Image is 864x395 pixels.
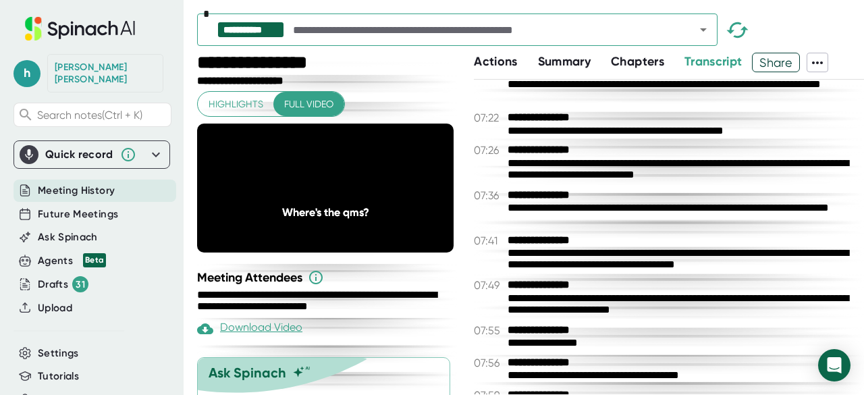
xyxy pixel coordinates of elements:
button: Summary [538,53,591,71]
button: Upload [38,300,72,316]
button: Open [694,20,713,39]
span: 07:26 [474,144,504,157]
div: Open Intercom Messenger [818,349,850,381]
button: Full video [273,92,344,117]
div: Meeting Attendees [197,269,457,286]
span: 07:55 [474,324,504,337]
span: Chapters [611,54,664,69]
button: Drafts 31 [38,276,88,292]
span: Search notes (Ctrl + K) [37,109,142,122]
span: 07:49 [474,279,504,292]
span: 07:22 [474,111,504,124]
button: Tutorials [38,369,79,384]
button: Transcript [684,53,742,71]
span: 07:36 [474,189,504,202]
div: Quick record [45,148,113,161]
span: Share [753,51,799,74]
span: 07:41 [474,234,504,247]
span: Highlights [209,96,263,113]
button: Future Meetings [38,207,118,222]
button: Actions [474,53,517,71]
div: Helen Hanna [55,61,156,85]
span: 07:56 [474,357,504,369]
div: Agents [38,253,106,269]
div: 31 [72,276,88,292]
button: Settings [38,346,79,361]
button: Ask Spinach [38,230,98,245]
button: Share [752,53,800,72]
div: Where's the qms? [223,206,428,219]
div: Ask Spinach [209,365,286,381]
span: Transcript [684,54,742,69]
button: Chapters [611,53,664,71]
div: Beta [83,253,106,267]
button: Meeting History [38,183,115,199]
button: Highlights [198,92,274,117]
span: Summary [538,54,591,69]
button: Agents Beta [38,253,106,269]
div: Download Video [197,321,302,337]
span: Actions [474,54,517,69]
span: Full video [284,96,333,113]
div: Quick record [20,141,164,168]
div: Drafts [38,276,88,292]
span: h [13,60,40,87]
